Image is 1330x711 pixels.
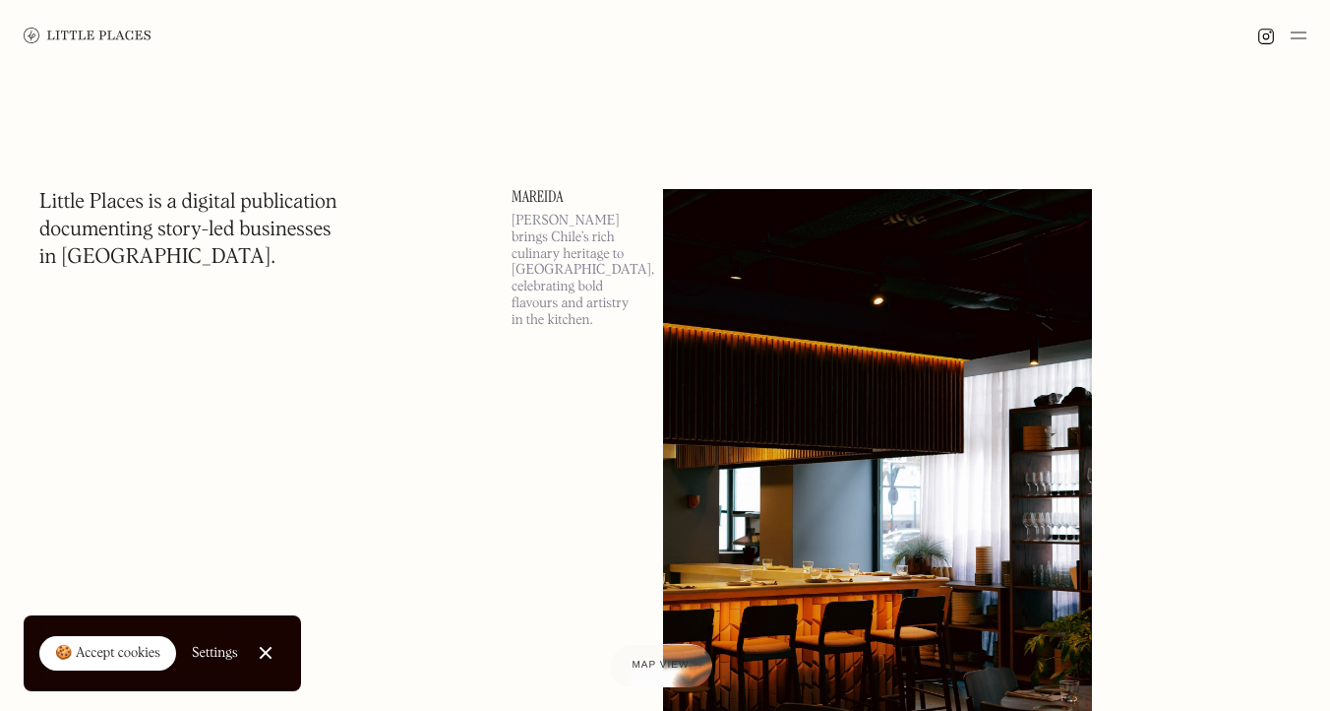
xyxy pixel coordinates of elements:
p: [PERSON_NAME] brings Chile’s rich culinary heritage to [GEOGRAPHIC_DATA], celebrating bold flavou... [512,213,639,329]
h1: Little Places is a digital publication documenting story-led businesses in [GEOGRAPHIC_DATA]. [39,189,337,272]
a: Close Cookie Popup [246,633,285,673]
a: 🍪 Accept cookies [39,636,176,672]
a: Settings [192,631,238,676]
div: Close Cookie Popup [265,653,266,654]
a: Map view [609,644,713,687]
div: 🍪 Accept cookies [55,644,160,664]
a: Mareida [512,189,639,205]
span: Map view [633,660,690,671]
div: Settings [192,646,238,660]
